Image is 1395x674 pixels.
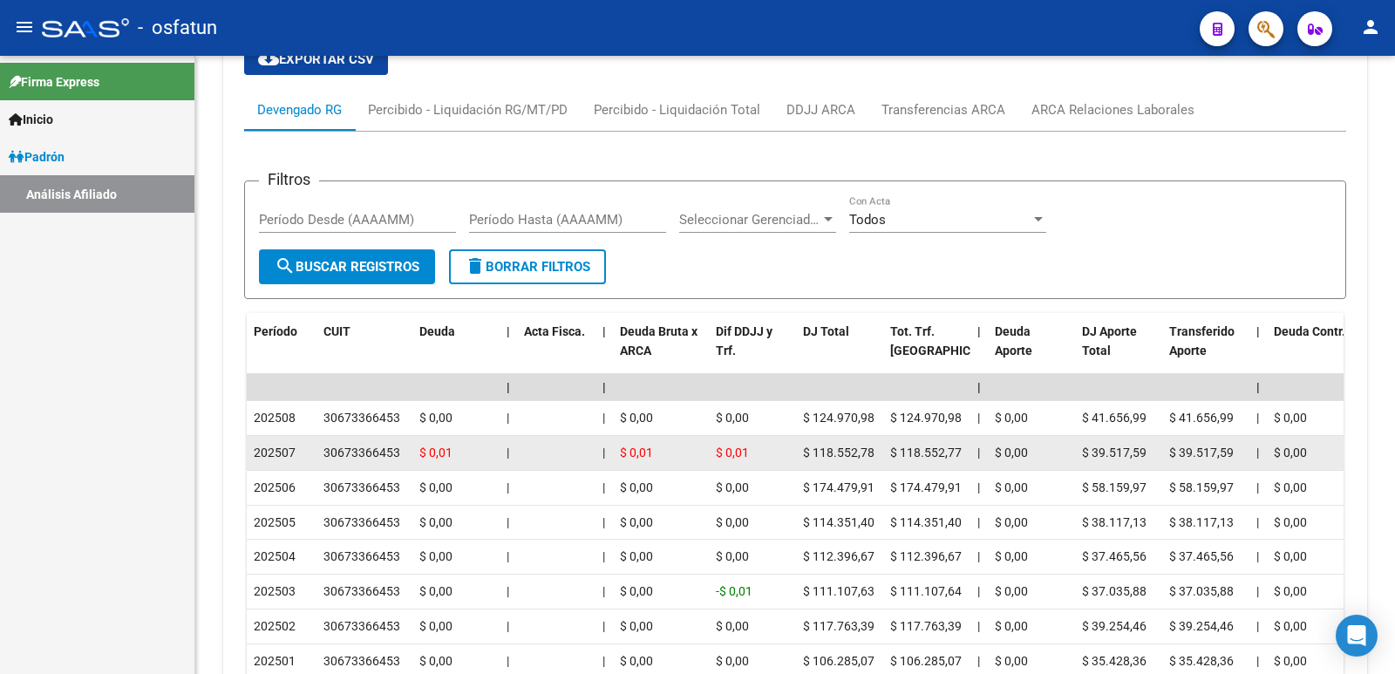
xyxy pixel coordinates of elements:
span: | [1256,380,1260,394]
span: Deuda Contr. [1274,324,1345,338]
span: $ 106.285,07 [890,654,962,668]
span: $ 37.035,88 [1169,584,1234,598]
span: | [977,480,980,494]
span: Borrar Filtros [465,259,590,275]
button: Exportar CSV [244,44,388,75]
datatable-header-cell: | [500,313,517,390]
span: | [602,446,605,460]
div: 30673366453 [323,408,400,428]
datatable-header-cell: | [1249,313,1267,390]
span: $ 39.254,46 [1169,619,1234,633]
span: 202502 [254,619,296,633]
span: | [602,584,605,598]
span: $ 111.107,63 [803,584,874,598]
span: $ 0,00 [1274,515,1307,529]
mat-icon: search [275,255,296,276]
span: $ 0,00 [995,584,1028,598]
span: $ 124.970,98 [890,411,962,425]
datatable-header-cell: Deuda Bruta x ARCA [613,313,709,390]
span: $ 0,00 [419,584,453,598]
datatable-header-cell: Acta Fisca. [517,313,595,390]
span: $ 174.479,91 [890,480,962,494]
datatable-header-cell: DJ Aporte Total [1075,313,1162,390]
span: | [977,549,980,563]
span: | [602,549,605,563]
datatable-header-cell: | [970,313,988,390]
div: Devengado RG [257,100,342,119]
span: $ 0,00 [995,446,1028,460]
span: | [507,411,509,425]
span: | [977,411,980,425]
span: 202504 [254,549,296,563]
div: Transferencias ARCA [881,100,1005,119]
mat-icon: delete [465,255,486,276]
span: Período [254,324,297,338]
span: $ 0,01 [620,446,653,460]
span: | [602,380,606,394]
span: | [602,654,605,668]
span: $ 41.656,99 [1169,411,1234,425]
div: 30673366453 [323,547,400,567]
span: $ 37.465,56 [1169,549,1234,563]
span: $ 118.552,78 [803,446,874,460]
span: $ 0,00 [620,549,653,563]
span: | [977,584,980,598]
div: 30673366453 [323,651,400,671]
span: | [977,446,980,460]
span: | [602,515,605,529]
span: | [507,549,509,563]
span: | [1256,549,1259,563]
span: $ 117.763,39 [890,619,962,633]
span: $ 0,00 [995,515,1028,529]
span: Padrón [9,147,65,167]
div: Percibido - Liquidación RG/MT/PD [368,100,568,119]
span: $ 38.117,13 [1169,515,1234,529]
datatable-header-cell: Período [247,313,316,390]
span: Deuda Bruta x ARCA [620,324,697,358]
span: $ 41.656,99 [1082,411,1147,425]
span: $ 0,01 [419,446,453,460]
datatable-header-cell: Deuda Contr. [1267,313,1354,390]
span: $ 118.552,77 [890,446,962,460]
span: - osfatun [138,9,217,47]
span: $ 0,00 [1274,480,1307,494]
span: $ 0,01 [716,446,749,460]
span: $ 37.465,56 [1082,549,1147,563]
span: | [977,654,980,668]
span: $ 0,00 [419,619,453,633]
div: Percibido - Liquidación Total [594,100,760,119]
span: Inicio [9,110,53,129]
span: | [507,654,509,668]
button: Borrar Filtros [449,249,606,284]
span: $ 117.763,39 [803,619,874,633]
span: $ 0,00 [716,619,749,633]
span: | [507,584,509,598]
span: $ 0,00 [716,654,749,668]
span: $ 0,00 [995,549,1028,563]
span: | [507,324,510,338]
h3: Filtros [259,167,319,192]
span: $ 0,00 [1274,549,1307,563]
span: $ 0,00 [995,654,1028,668]
span: | [507,480,509,494]
span: $ 0,00 [995,619,1028,633]
div: 30673366453 [323,582,400,602]
span: $ 0,00 [419,480,453,494]
span: 202508 [254,411,296,425]
span: $ 0,00 [620,654,653,668]
span: | [1256,324,1260,338]
span: | [1256,654,1259,668]
span: | [507,619,509,633]
span: Buscar Registros [275,259,419,275]
span: $ 37.035,88 [1082,584,1147,598]
span: $ 174.479,91 [803,480,874,494]
span: $ 35.428,36 [1082,654,1147,668]
span: | [602,411,605,425]
span: Exportar CSV [258,51,374,67]
span: $ 114.351,40 [890,515,962,529]
span: $ 58.159,97 [1169,480,1234,494]
span: Tot. Trf. [GEOGRAPHIC_DATA] [890,324,1009,358]
span: Deuda Aporte [995,324,1032,358]
datatable-header-cell: CUIT [316,313,412,390]
mat-icon: person [1360,17,1381,37]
